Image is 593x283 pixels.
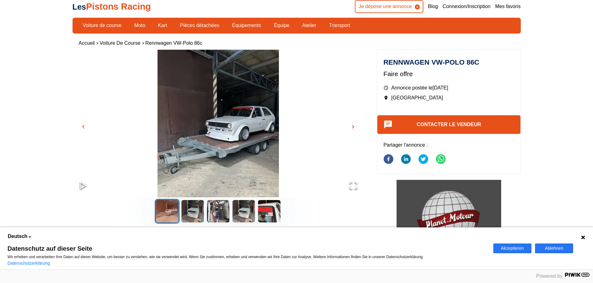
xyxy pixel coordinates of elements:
a: Datenschutzerklärung [7,261,50,266]
a: Atelier [298,20,320,31]
h1: Rennwagen VW-Polo 86c [384,59,515,66]
span: Powered by [536,273,563,279]
span: chevron_right [349,123,357,130]
button: Ablehnen [535,244,573,253]
a: Mes favoris [495,3,521,10]
p: Annonce postée le [DATE] [384,84,515,91]
a: Connexion/Inscription [443,3,491,10]
a: Moto [130,20,149,31]
span: Datenschutz auf dieser Seite [7,245,486,252]
a: Rennwagen VW-Polo 86c [145,40,202,46]
button: Go to Slide 1 [155,199,180,224]
button: Open Fullscreen [343,175,364,197]
img: image [73,50,364,211]
a: Contacter le vendeur [417,122,481,127]
button: Contacter le vendeur [377,115,521,134]
button: whatsapp [436,150,446,169]
a: Équipements [228,20,265,31]
p: [GEOGRAPHIC_DATA] [384,94,515,101]
button: Akzeptieren [493,244,531,253]
button: Go to Slide 2 [180,199,205,224]
button: chevron_right [348,122,358,131]
a: Transport [325,20,354,31]
p: Partager l'annonce : [384,142,515,148]
a: LesPistons Racing [73,2,151,11]
div: Thumbnail Navigation [73,199,364,224]
div: Go to Slide 1 [73,50,364,197]
a: Accueil [79,40,95,46]
a: Voiture de course [100,40,140,46]
span: Deutsch [8,233,27,240]
button: chevron_left [79,122,88,131]
button: Go to Slide 3 [206,199,231,224]
a: Voiture de course [79,20,126,31]
a: Blog [428,3,438,10]
button: Play or Pause Slideshow [73,175,94,197]
p: Wir erheben und verarbeiten Ihre Daten auf dieser Website, um besser zu verstehen, wie sie verwen... [7,255,486,259]
button: Go to Slide 4 [231,199,256,224]
button: linkedin [401,150,411,169]
button: twitter [418,150,428,169]
a: Pièces détachées [176,20,223,31]
p: Faire offre [384,69,515,78]
button: Go to Slide 5 [257,199,282,224]
span: chevron_left [80,123,87,130]
button: facebook [384,150,393,169]
a: Équipe [270,20,294,31]
a: Kart [154,20,171,31]
span: Les [73,2,86,11]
